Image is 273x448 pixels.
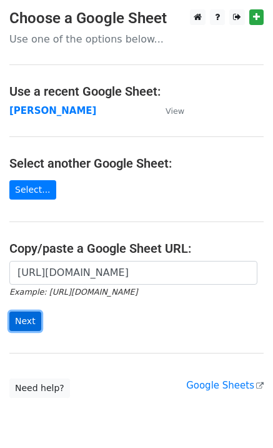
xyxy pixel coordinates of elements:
small: Example: [URL][DOMAIN_NAME] [9,287,137,297]
h4: Select another Google Sheet: [9,156,264,171]
a: Select... [9,180,56,200]
input: Next [9,312,41,331]
iframe: Chat Widget [211,388,273,448]
a: [PERSON_NAME] [9,105,96,116]
a: Need help? [9,379,70,398]
small: View [166,106,184,116]
p: Use one of the options below... [9,33,264,46]
h4: Use a recent Google Sheet: [9,84,264,99]
input: Paste your Google Sheet URL here [9,261,257,285]
h3: Choose a Google Sheet [9,9,264,28]
a: View [153,105,184,116]
h4: Copy/paste a Google Sheet URL: [9,241,264,256]
a: Google Sheets [186,380,264,391]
